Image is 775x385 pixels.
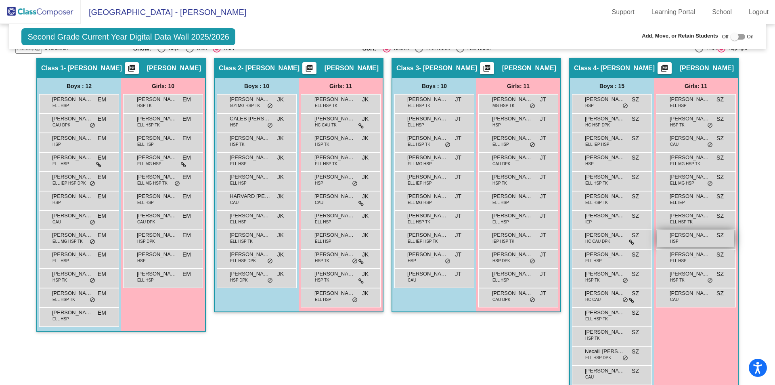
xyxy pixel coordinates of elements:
[52,95,92,103] span: [PERSON_NAME]
[585,212,625,220] span: [PERSON_NAME]
[362,212,369,220] span: JK
[314,154,355,162] span: [PERSON_NAME]
[585,115,625,123] span: [PERSON_NAME]
[230,277,248,283] span: HSP DPK
[585,95,625,103] span: [PERSON_NAME]
[530,103,535,109] span: do_not_disturb_alt
[408,122,424,128] span: ELL HSP
[41,64,64,72] span: Class 1
[182,95,191,104] span: EM
[362,154,369,162] span: JK
[21,28,235,45] span: Second Grade Current Year Digital Data Wall 2025/2026
[362,134,369,143] span: JK
[585,258,602,264] span: ELL HSP
[670,180,694,186] span: ELL MG HSP
[230,250,270,259] span: [PERSON_NAME]
[605,6,641,19] a: Support
[670,212,710,220] span: [PERSON_NAME] De La [PERSON_NAME]
[747,33,754,40] span: On
[707,122,713,129] span: do_not_disturb_alt
[52,200,61,206] span: HSP
[408,219,430,225] span: ELL HSP TK
[362,192,369,201] span: JK
[492,200,509,206] span: ELL HSP
[632,115,639,123] span: SZ
[52,219,61,225] span: CAU
[585,161,594,167] span: HSP
[182,270,191,278] span: EM
[315,180,323,186] span: HSP
[230,219,247,225] span: ELL HSP
[230,200,239,206] span: CAU
[597,64,655,72] span: - [PERSON_NAME]
[98,134,106,143] span: EM
[540,212,546,220] span: JT
[362,173,369,181] span: JK
[315,122,337,128] span: HC CAU TK
[632,212,639,220] span: SZ
[314,95,355,103] span: [PERSON_NAME]
[407,192,448,200] span: [PERSON_NAME]
[277,270,284,278] span: JK
[407,212,448,220] span: [PERSON_NAME]
[137,161,161,167] span: ELL MG HSP
[492,161,510,167] span: CAU DPK
[492,250,532,259] span: [PERSON_NAME]
[64,64,122,72] span: - [PERSON_NAME]
[396,64,419,72] span: Class 3
[52,103,69,109] span: ELL HSP
[137,95,177,103] span: [PERSON_NAME]
[408,103,430,109] span: ELL HSP TK
[52,192,92,200] span: [PERSON_NAME] [PERSON_NAME]
[267,258,273,265] span: do_not_disturb_alt
[670,258,687,264] span: ELL HSP
[455,270,461,278] span: JT
[362,231,369,240] span: JK
[98,115,106,123] span: EM
[315,200,323,206] span: CAU
[540,250,546,259] span: JT
[90,122,95,129] span: do_not_disturb_alt
[585,277,600,283] span: HSP TK
[98,154,106,162] span: EM
[716,270,724,278] span: SZ
[716,192,724,201] span: SZ
[407,115,448,123] span: [PERSON_NAME]
[408,161,432,167] span: ELL MG HSP
[585,180,608,186] span: ELL HSP TK
[476,78,560,94] div: Girls: 11
[127,64,136,76] mat-icon: picture_as_pdf
[52,270,92,278] span: [PERSON_NAME] [PERSON_NAME]
[137,212,177,220] span: [PERSON_NAME]
[670,122,685,128] span: HSP TK
[315,219,331,225] span: ELL HSP
[585,192,625,200] span: [PERSON_NAME]
[585,134,625,142] span: [PERSON_NAME]
[52,231,92,239] span: [PERSON_NAME]
[37,78,121,94] div: Boys : 12
[670,134,710,142] span: [PERSON_NAME]
[98,250,106,259] span: EM
[455,250,461,259] span: JT
[492,180,507,186] span: HSP TK
[670,95,710,103] span: [PERSON_NAME]
[392,78,476,94] div: Boys : 10
[98,231,106,240] span: EM
[407,134,448,142] span: [PERSON_NAME]
[362,95,369,104] span: JK
[585,270,625,278] span: [PERSON_NAME]
[147,64,201,72] span: [PERSON_NAME]
[670,173,710,181] span: [PERSON_NAME]
[314,173,355,181] span: [PERSON_NAME]
[241,64,300,72] span: - [PERSON_NAME]
[230,173,270,181] span: [PERSON_NAME] Guatemala [PERSON_NAME]
[137,180,168,186] span: ELL MG HSP TK
[670,192,710,200] span: [PERSON_NAME]
[480,62,494,74] button: Print Students Details
[706,6,738,19] a: School
[137,192,177,200] span: [PERSON_NAME]
[670,231,710,239] span: [PERSON_NAME]
[230,180,247,186] span: ELL HSP
[182,115,191,123] span: EM
[302,62,316,74] button: Print Students Details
